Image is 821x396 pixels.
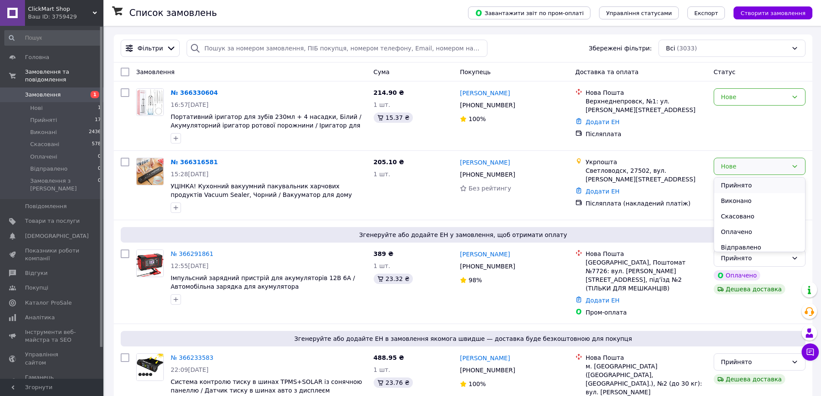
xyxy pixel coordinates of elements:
div: [GEOGRAPHIC_DATA], Поштомат №7726: вул. [PERSON_NAME][STREET_ADDRESS], під'їзд №2 (ТІЛЬКИ ДЛЯ МЕШ... [586,258,707,293]
a: Портативний іригатор для зубів 230мл + 4 насадки, Білий / Акумуляторний іригатор ротової порожнин... [171,113,362,137]
span: 1 [91,91,99,98]
span: 1 шт. [374,101,390,108]
span: 389 ₴ [374,250,393,257]
div: Післяплата [586,130,707,138]
button: Управління статусами [599,6,679,19]
div: Нова Пошта [586,88,707,97]
span: Прийняті [30,116,57,124]
div: Прийнято [721,253,788,263]
span: Виконані [30,128,57,136]
div: Светловодск, 27502, вул. [PERSON_NAME][STREET_ADDRESS] [586,166,707,184]
span: Створити замовлення [740,10,805,16]
div: [PHONE_NUMBER] [458,364,517,376]
span: Товари та послуги [25,217,80,225]
span: 488.95 ₴ [374,354,404,361]
a: Створити замовлення [725,9,812,16]
a: Система контролю тиску в шинах TPMS+SOLAR із сонячною панеллю / Датчик тиску в шинах авто з дисплеєм [171,378,362,394]
span: Статус [714,69,736,75]
img: Фото товару [137,158,163,185]
a: [PERSON_NAME] [460,250,510,259]
a: № 366330604 [171,89,218,96]
span: Замовлення з [PERSON_NAME] [30,177,98,193]
span: ClickMart Shop [28,5,93,13]
button: Чат з покупцем [802,343,819,361]
span: Фільтри [137,44,163,53]
input: Пошук [4,30,102,46]
span: Без рейтингу [468,185,511,192]
span: Гаманець компанії [25,374,80,389]
div: [PHONE_NUMBER] [458,99,517,111]
span: Згенеруйте або додайте ЕН у замовлення, щоб отримати оплату [124,231,802,239]
button: Створити замовлення [734,6,812,19]
span: 1 шт. [374,171,390,178]
span: 1 [98,104,101,112]
div: Укрпошта [586,158,707,166]
span: Оплачені [30,153,57,161]
div: Дешева доставка [714,284,785,294]
span: 214.90 ₴ [374,89,404,96]
div: Ваш ID: 3759429 [28,13,103,21]
span: Згенеруйте або додайте ЕН в замовлення якомога швидше — доставка буде безкоштовною для покупця [124,334,802,343]
img: Фото товару [137,354,163,380]
span: 1 шт. [374,366,390,373]
span: 100% [468,380,486,387]
span: 0 [98,177,101,193]
span: Головна [25,53,49,61]
span: Завантажити звіт по пром-оплаті [475,9,584,17]
a: [PERSON_NAME] [460,354,510,362]
span: 0 [98,153,101,161]
span: 205.10 ₴ [374,159,404,165]
span: Управління статусами [606,10,672,16]
span: 16:57[DATE] [171,101,209,108]
li: Скасовано [714,209,805,224]
h1: Список замовлень [129,8,217,18]
span: Замовлення [25,91,61,99]
span: 98% [468,277,482,284]
div: Дешева доставка [714,374,785,384]
a: Додати ЕН [586,297,620,304]
span: Cума [374,69,390,75]
a: Імпульсний зарядний пристрій для акумуляторів 12В 6А / Автомобільна зарядка для акумулятора [171,274,355,290]
button: Експорт [687,6,725,19]
span: Доставка та оплата [575,69,639,75]
div: Післяплата (накладений платіж) [586,199,707,208]
span: Всі [666,44,675,53]
span: 22:09[DATE] [171,366,209,373]
a: Фото товару [136,249,164,277]
span: Аналітика [25,314,55,321]
div: 15.37 ₴ [374,112,413,123]
span: 578 [92,140,101,148]
a: № 366233583 [171,354,213,361]
span: Замовлення [136,69,175,75]
div: Прийнято [721,357,788,367]
span: Повідомлення [25,203,67,210]
li: Прийнято [714,178,805,193]
div: 23.76 ₴ [374,377,413,388]
span: Показники роботи компанії [25,247,80,262]
li: Оплачено [714,224,805,240]
span: [DEMOGRAPHIC_DATA] [25,232,89,240]
span: Управління сайтом [25,351,80,366]
span: Інструменти веб-майстра та SEO [25,328,80,344]
a: [PERSON_NAME] [460,158,510,167]
div: Нове [721,162,788,171]
span: УЦІНКА! Кухонний вакуумний пакувальник харчових продуктів Vacuum Sealer, Чорний / Вакууматор для ... [171,183,352,198]
div: Нова Пошта [586,353,707,362]
input: Пошук за номером замовлення, ПІБ покупця, номером телефону, Email, номером накладної [187,40,487,57]
img: Фото товару [137,89,163,115]
div: 23.32 ₴ [374,274,413,284]
span: 0 [98,165,101,173]
div: Нова Пошта [586,249,707,258]
a: Додати ЕН [586,188,620,195]
span: Нові [30,104,43,112]
span: 12:55[DATE] [171,262,209,269]
a: Фото товару [136,353,164,381]
span: Скасовані [30,140,59,148]
span: 15:28[DATE] [171,171,209,178]
div: Верхнеднепровск, №1: ул. [PERSON_NAME][STREET_ADDRESS] [586,97,707,114]
span: 100% [468,115,486,122]
button: Завантажити звіт по пром-оплаті [468,6,590,19]
span: Покупці [25,284,48,292]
